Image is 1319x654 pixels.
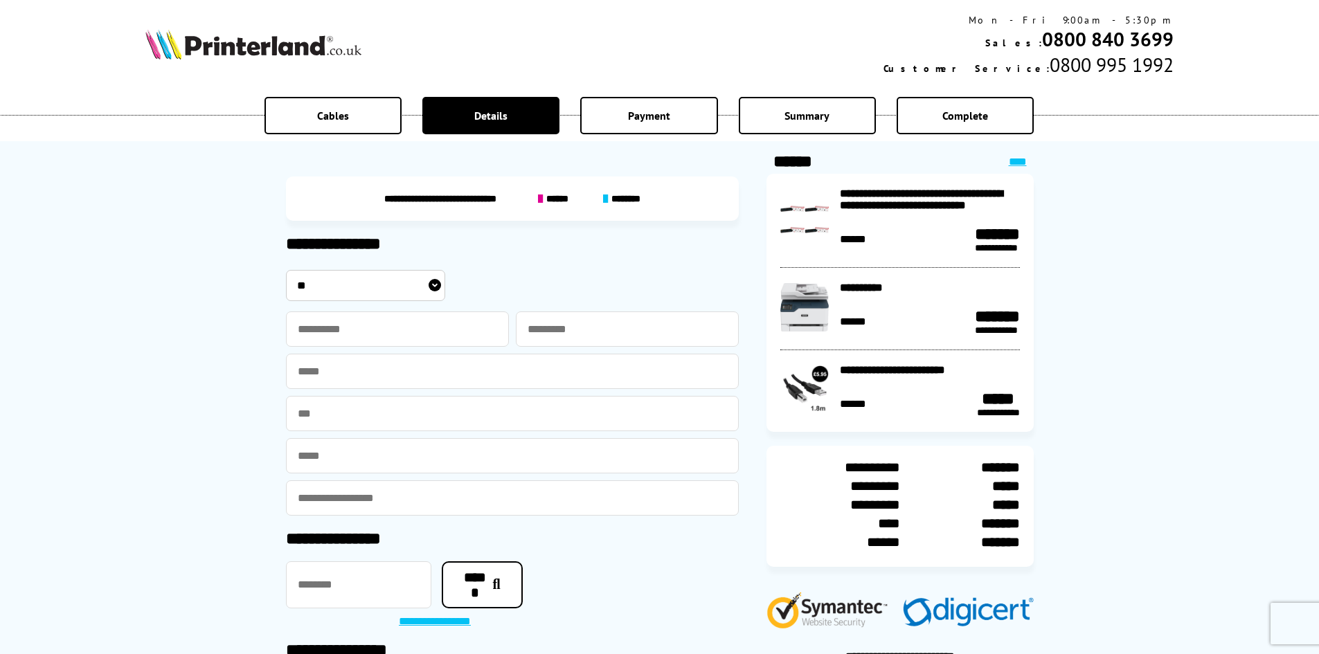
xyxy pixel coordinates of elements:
[474,109,508,122] span: Details
[1050,52,1174,78] span: 0800 995 1992
[985,37,1042,49] span: Sales:
[628,109,670,122] span: Payment
[145,29,361,60] img: Printerland Logo
[883,14,1174,26] div: Mon - Fri 9:00am - 5:30pm
[784,109,829,122] span: Summary
[883,62,1050,75] span: Customer Service:
[1042,26,1174,52] a: 0800 840 3699
[317,109,349,122] span: Cables
[942,109,988,122] span: Complete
